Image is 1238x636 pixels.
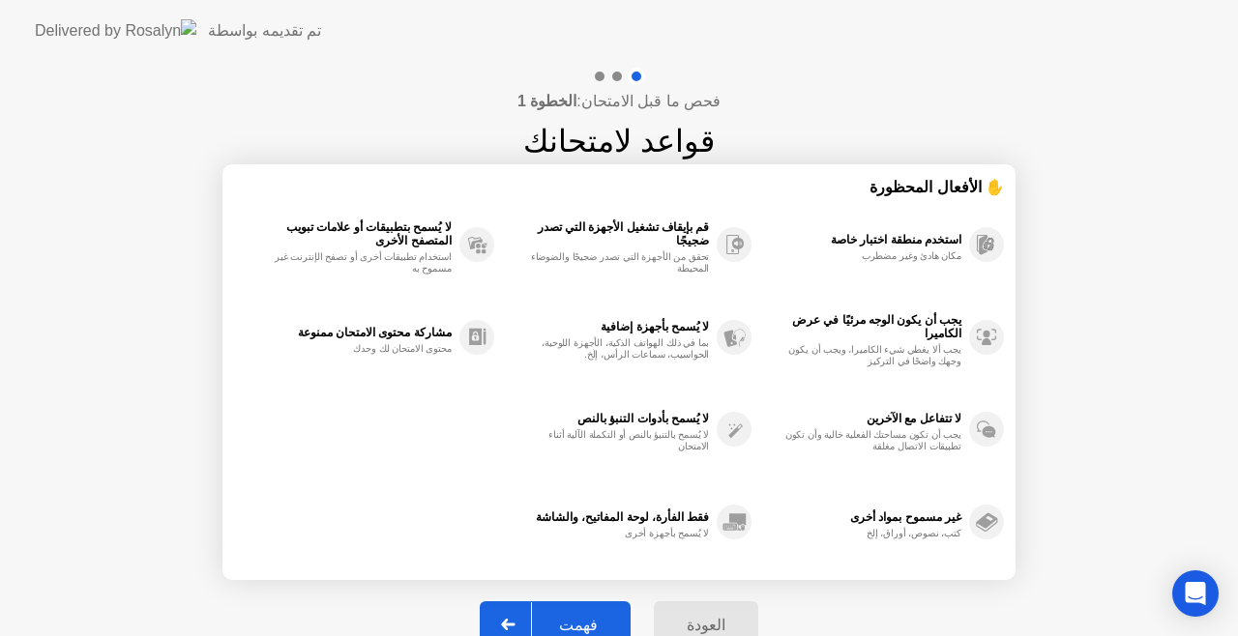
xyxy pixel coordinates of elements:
h1: قواعد لامتحانك [523,118,715,164]
div: Open Intercom Messenger [1172,570,1219,617]
div: استخدم منطقة اختبار خاصة [761,233,961,246]
div: غير مسموح بمواد أخرى [761,510,961,524]
div: تم تقديمه بواسطة [208,19,321,43]
div: مشاركة محتوى الامتحان ممنوعة [244,326,452,339]
div: لا يُسمح بأدوات التنبؤ بالنص [504,412,710,425]
div: فقط الفأرة، لوحة المفاتيح، والشاشة [504,510,710,524]
h4: فحص ما قبل الامتحان: [517,90,721,113]
div: لا يُسمح بتطبيقات أو علامات تبويب المتصفح الأخرى [244,220,452,247]
div: استخدام تطبيقات أخرى أو تصفح الإنترنت غير مسموح به [269,251,452,275]
div: تحقق من الأجهزة التي تصدر ضجيجًا والضوضاء المحيطة [526,251,709,275]
div: يجب أن يكون الوجه مرئيًا في عرض الكاميرا [761,313,961,340]
div: لا تتفاعل مع الآخرين [761,412,961,425]
div: كتب، نصوص، أوراق، إلخ [779,528,961,539]
div: لا يُسمح بأجهزة أخرى [526,528,709,539]
b: الخطوة 1 [517,93,576,109]
div: بما في ذلك الهواتف الذكية، الأجهزة اللوحية، الحواسيب، سماعات الرأس، إلخ. [526,337,709,361]
div: يجب أن تكون مساحتك الفعلية خالية وأن تكون تطبيقات الاتصال مغلقة [779,429,961,452]
div: يجب ألا يغطي شيء الكاميرا، ويجب أن يكون وجهك واضحًا في التركيز [779,344,961,367]
div: فهمت [532,616,625,634]
div: قم بإيقاف تشغيل الأجهزة التي تصدر ضجيجًا [504,220,710,247]
div: ✋ الأفعال المحظورة [234,176,1004,198]
img: Delivered by Rosalyn [35,19,196,42]
div: لا يُسمح بأجهزة إضافية [504,320,710,333]
div: مكان هادئ وغير مضطرب [779,250,961,262]
div: لا يُسمح بالتنبؤ بالنص أو التكملة الآلية أثناء الامتحان [526,429,709,452]
div: محتوى الامتحان لك وحدك [269,343,452,355]
div: العودة [660,616,752,634]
